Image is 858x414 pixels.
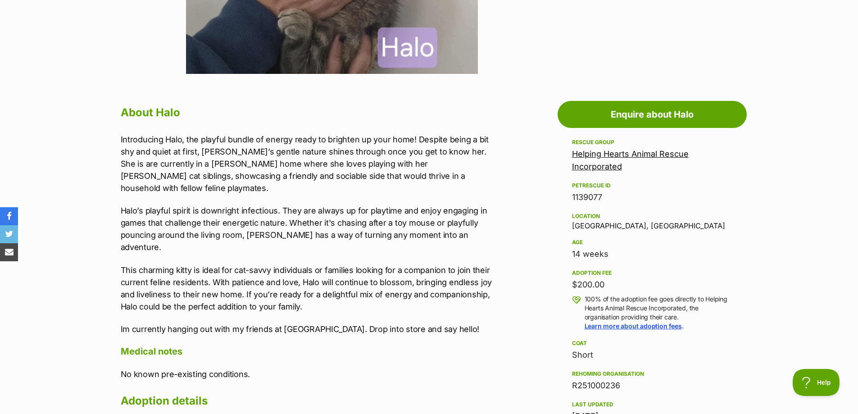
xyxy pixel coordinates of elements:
div: 1139077 [572,191,732,204]
div: Short [572,349,732,361]
div: Location [572,213,732,220]
h4: Medical notes [121,346,493,357]
p: Im currently hanging out with my friends at [GEOGRAPHIC_DATA]. Drop into store and say hello! [121,323,493,335]
div: R251000236 [572,379,732,392]
a: Helping Hearts Animal Rescue Incorporated [572,149,689,171]
p: Introducing Halo, the playful bundle of energy ready to brighten up your home! Despite being a bi... [121,133,493,194]
div: Last updated [572,401,732,408]
p: This charming kitty is ideal for cat-savvy individuals or families looking for a companion to joi... [121,264,493,313]
p: No known pre-existing conditions. [121,368,493,380]
div: Rescue group [572,139,732,146]
h2: About Halo [121,103,493,123]
div: Coat [572,340,732,347]
div: [GEOGRAPHIC_DATA], [GEOGRAPHIC_DATA] [572,211,732,230]
div: Adoption fee [572,269,732,277]
a: Enquire about Halo [558,101,747,128]
div: PetRescue ID [572,182,732,189]
iframe: Help Scout Beacon - Open [793,369,840,396]
h2: Adoption details [121,391,493,411]
a: Learn more about adoption fees [585,322,682,330]
div: Rehoming organisation [572,370,732,378]
div: $200.00 [572,278,732,291]
div: 14 weeks [572,248,732,260]
div: Age [572,239,732,246]
p: Halo’s playful spirit is downright infectious. They are always up for playtime and enjoy engaging... [121,205,493,253]
p: 100% of the adoption fee goes directly to Helping Hearts Animal Rescue Incorporated, the organisa... [585,295,732,331]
